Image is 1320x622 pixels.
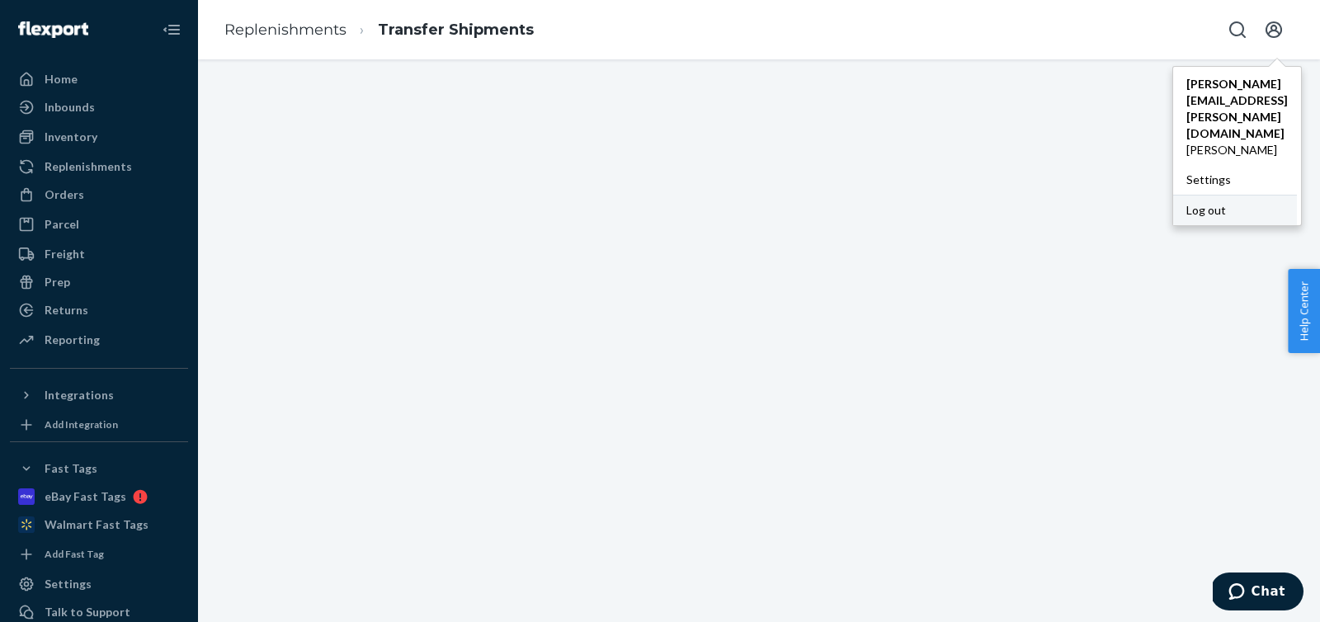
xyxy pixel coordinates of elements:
button: Open account menu [1257,13,1290,46]
a: Orders [10,181,188,208]
div: Add Integration [45,417,118,431]
a: Settings [1173,165,1301,195]
a: Replenishments [10,153,188,180]
div: Talk to Support [45,604,130,620]
div: Inbounds [45,99,95,115]
a: Inbounds [10,94,188,120]
a: Parcel [10,211,188,238]
div: Parcel [45,216,79,233]
div: Fast Tags [45,460,97,477]
a: Walmart Fast Tags [10,511,188,538]
div: Add Fast Tag [45,547,104,561]
div: Orders [45,186,84,203]
div: Reporting [45,332,100,348]
a: Transfer Shipments [378,21,534,39]
a: Reporting [10,327,188,353]
a: Settings [10,571,188,597]
a: Inventory [10,124,188,150]
iframe: Opens a widget where you can chat to one of our agents [1213,573,1303,614]
div: Settings [45,576,92,592]
div: Replenishments [45,158,132,175]
a: [PERSON_NAME][EMAIL_ADDRESS][PERSON_NAME][DOMAIN_NAME][PERSON_NAME] [1173,69,1301,165]
button: Close Navigation [155,13,188,46]
a: Freight [10,241,188,267]
div: Walmart Fast Tags [45,516,148,533]
span: [PERSON_NAME][EMAIL_ADDRESS][PERSON_NAME][DOMAIN_NAME] [1186,76,1288,142]
a: Add Fast Tag [10,544,188,564]
a: Prep [10,269,188,295]
ol: breadcrumbs [211,6,547,54]
div: eBay Fast Tags [45,488,126,505]
a: Returns [10,297,188,323]
button: Integrations [10,382,188,408]
a: Home [10,66,188,92]
a: Add Integration [10,415,188,435]
div: Home [45,71,78,87]
div: Inventory [45,129,97,145]
div: Returns [45,302,88,318]
button: Open Search Box [1221,13,1254,46]
button: Fast Tags [10,455,188,482]
img: Flexport logo [18,21,88,38]
div: Freight [45,246,85,262]
button: Log out [1173,195,1297,225]
span: [PERSON_NAME] [1186,142,1288,158]
a: Replenishments [224,21,346,39]
a: eBay Fast Tags [10,483,188,510]
div: Integrations [45,387,114,403]
div: Prep [45,274,70,290]
button: Help Center [1288,269,1320,353]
